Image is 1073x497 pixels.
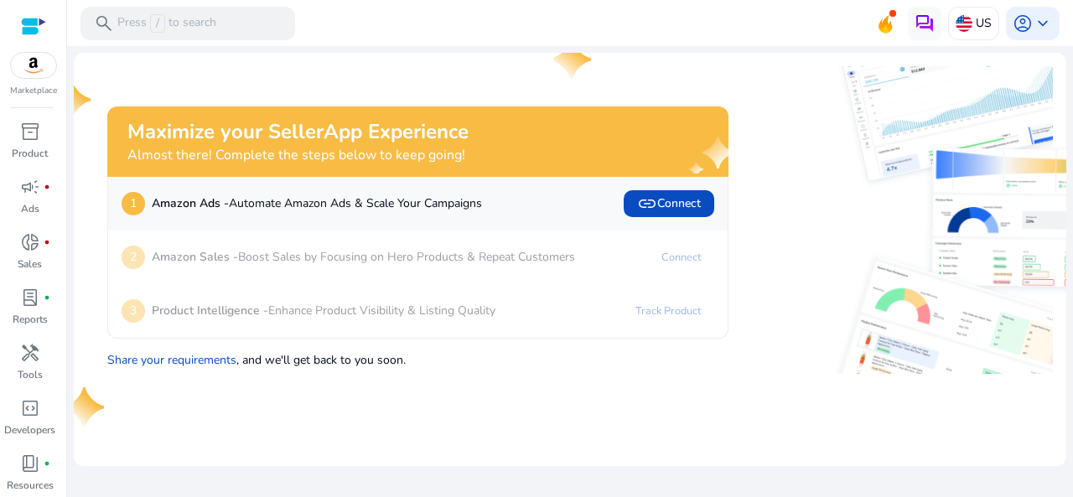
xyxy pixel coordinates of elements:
[622,298,714,324] a: Track Product
[20,287,40,308] span: lab_profile
[956,15,972,32] img: us.svg
[20,453,40,474] span: book_4
[117,14,216,33] p: Press to search
[7,478,54,493] p: Resources
[44,294,50,301] span: fiber_manual_record
[152,194,482,212] p: Automate Amazon Ads & Scale Your Campaigns
[12,146,48,161] p: Product
[150,14,165,33] span: /
[94,13,114,34] span: search
[21,201,39,216] p: Ads
[11,53,56,78] img: amazon.svg
[10,85,57,97] p: Marketplace
[122,299,145,323] p: 3
[648,244,714,271] a: Connect
[1013,13,1033,34] span: account_circle
[13,312,48,327] p: Reports
[152,303,268,318] b: Product Intelligence -
[976,8,992,38] p: US
[637,194,657,214] span: link
[122,246,145,269] p: 2
[44,239,50,246] span: fiber_manual_record
[624,190,714,217] button: linkConnect
[54,80,94,120] img: one-star.svg
[20,177,40,197] span: campaign
[637,194,701,214] span: Connect
[20,398,40,418] span: code_blocks
[67,387,107,427] img: one-star.svg
[20,232,40,252] span: donut_small
[4,422,55,437] p: Developers
[152,249,238,265] b: Amazon Sales -
[122,192,145,215] p: 1
[127,120,469,144] h2: Maximize your SellerApp Experience
[107,352,236,368] a: Share your requirements
[18,367,43,382] p: Tools
[107,344,728,369] p: , and we'll get back to you soon.
[1033,13,1053,34] span: keyboard_arrow_down
[20,343,40,363] span: handyman
[152,195,229,211] b: Amazon Ads -
[44,460,50,467] span: fiber_manual_record
[18,256,42,272] p: Sales
[554,39,594,80] img: one-star.svg
[44,184,50,190] span: fiber_manual_record
[152,248,575,266] p: Boost Sales by Focusing on Hero Products & Repeat Customers
[152,302,495,319] p: Enhance Product Visibility & Listing Quality
[127,148,469,163] h4: Almost there! Complete the steps below to keep going!
[20,122,40,142] span: inventory_2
